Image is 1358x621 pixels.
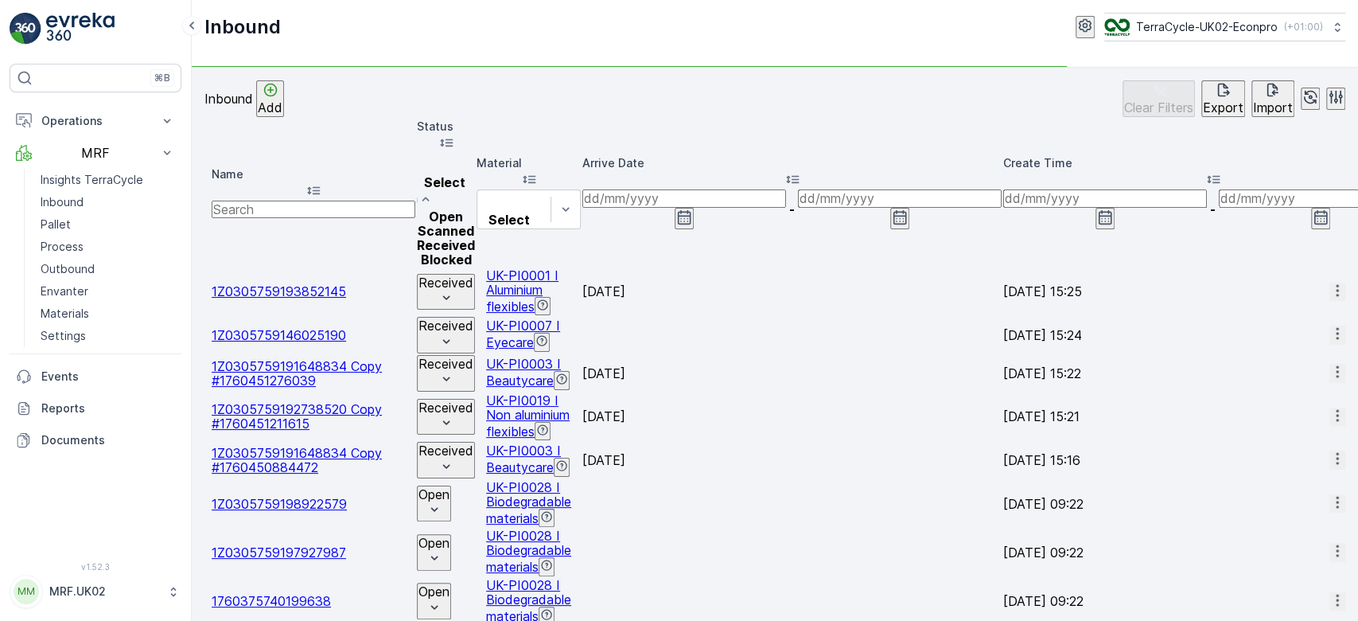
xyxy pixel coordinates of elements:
td: [DATE] [582,442,1002,478]
p: ⌘B [154,72,170,84]
p: Export [1203,100,1243,115]
a: 1Z0305759192738520 Copy #1760451211615 [212,401,382,432]
p: Inbound [41,194,84,210]
p: Reports [41,400,175,416]
img: terracycle_logo_wKaHoWT.png [1104,18,1130,36]
p: Received [418,357,473,371]
p: Inbound [204,14,281,40]
a: Insights TerraCycle [34,169,181,191]
button: Clear Filters [1123,80,1195,117]
a: 1Z0305759198922579 [212,496,347,512]
button: MRF [10,137,181,169]
button: Import [1251,80,1294,117]
p: MRF.UK02 [49,584,159,600]
p: Operations [41,113,150,129]
a: UK-PI0001 I Aluminium flexibles [486,268,558,314]
p: Settings [41,328,86,344]
p: Events [41,369,175,385]
p: Process [41,239,84,255]
p: - [789,202,795,217]
a: 1Z0305759197927987 [212,545,346,560]
span: Scanned [418,223,474,239]
p: Name [212,166,415,182]
span: 1Z0305759193852145 [212,283,346,299]
button: MMMRF.UK02 [10,575,181,608]
a: 1Z0305759191648834 Copy #1760451276039 [212,358,382,389]
input: dd/mm/yyyy [798,189,1002,207]
span: Received [417,237,475,253]
p: Import [1253,100,1293,115]
p: Received [418,400,473,415]
a: UK-PI0028 I Biodegradable materials [486,479,571,526]
button: Received [417,317,475,353]
p: Outbound [41,261,95,277]
p: Material [477,155,581,171]
p: Received [418,318,473,333]
p: Received [418,275,473,290]
a: Materials [34,303,181,325]
a: 1Z0305759146025190 [212,327,346,343]
a: Documents [10,424,181,456]
a: Settings [34,325,181,347]
a: UK-PI0007 I Eyecare [486,318,560,350]
input: dd/mm/yyyy [1003,189,1207,207]
p: Arrive Date [582,155,1002,171]
a: UK-PI0019 I Non aluminium flexibles [486,393,570,439]
img: logo [10,13,41,45]
button: Received [417,442,475,478]
button: Add [256,80,284,117]
span: v 1.52.3 [10,562,181,572]
p: Inbound [204,92,253,106]
a: 1760375740199638 [212,593,331,609]
p: Status [417,119,475,135]
button: Received [417,399,475,435]
p: Open [418,584,449,599]
a: Envanter [34,280,181,303]
a: Reports [10,393,181,424]
p: Received [418,443,473,458]
p: Documents [41,432,175,448]
p: Pallet [41,217,71,232]
button: Operations [10,105,181,137]
a: UK-PI0003 I Beautycare [486,443,561,475]
a: UK-PI0028 I Biodegradable materials [486,528,571,575]
a: Process [34,236,181,258]
span: Open [429,209,463,225]
button: Open [417,534,451,571]
p: Select [484,213,535,227]
a: UK-PI0003 I Beautycare [486,356,561,389]
a: Outbound [34,258,181,280]
p: Clear Filters [1124,100,1193,115]
td: [DATE] [582,393,1002,440]
a: 1Z0305759191648834 Copy #1760450884472 [212,445,382,475]
button: Open [417,486,451,522]
p: Open [418,536,449,550]
img: logo_light-DOdMpM7g.png [46,13,115,45]
p: ( +01:00 ) [1284,21,1323,33]
p: Open [418,487,449,502]
p: Add [258,100,282,115]
button: Open [417,583,451,619]
td: [DATE] [582,355,1002,392]
p: Select [423,175,467,189]
p: MRF [41,146,150,160]
a: Pallet [34,213,181,236]
button: Received [417,355,475,392]
input: Search [212,201,415,218]
div: MM [14,579,39,604]
p: Materials [41,306,89,322]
